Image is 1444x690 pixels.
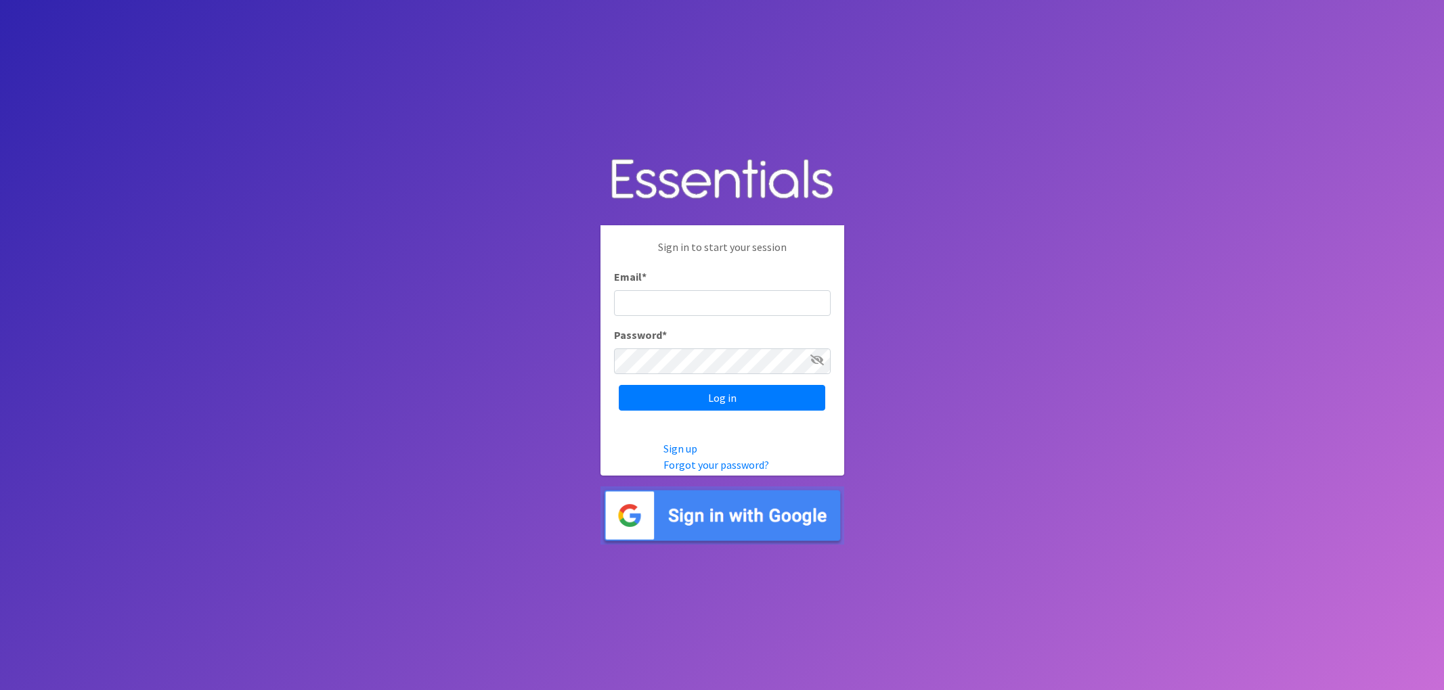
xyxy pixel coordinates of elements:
abbr: required [642,270,647,283]
img: Sign in with Google [600,486,844,545]
abbr: required [662,328,667,342]
label: Email [614,269,647,285]
img: Human Essentials [600,145,844,215]
a: Forgot your password? [663,458,769,471]
p: Sign in to start your session [614,239,831,269]
label: Password [614,327,667,343]
input: Log in [619,385,825,411]
a: Sign up [663,442,697,455]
